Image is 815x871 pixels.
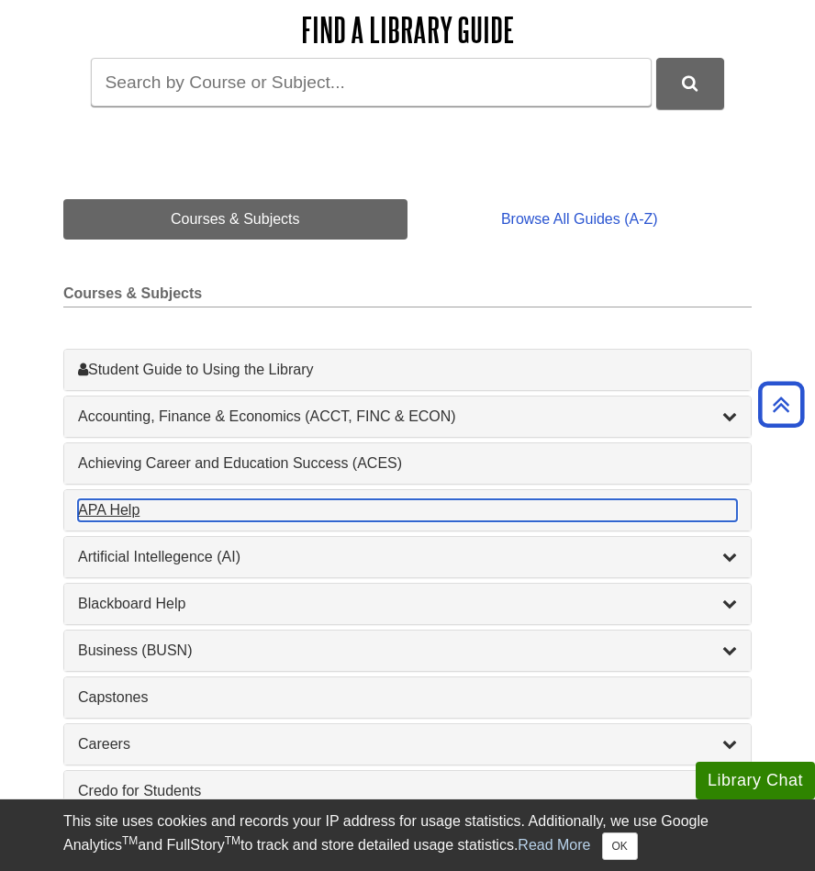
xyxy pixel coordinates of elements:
button: Library Chat [696,762,815,799]
a: Student Guide to Using the Library [78,359,737,381]
div: This site uses cookies and records your IP address for usage statistics. Additionally, we use Goo... [63,810,752,860]
a: Careers [78,733,737,755]
a: Business (BUSN) [78,640,737,662]
a: Browse All Guides (A-Z) [407,199,752,240]
i: Search Library Guides [682,75,698,92]
a: APA Help [78,499,737,521]
a: Courses & Subjects [63,199,407,240]
a: Capstones [78,687,737,709]
button: Close [602,832,638,860]
a: Blackboard Help [78,593,737,615]
h2: Find a Library Guide [63,11,752,49]
sup: TM [225,834,240,847]
h2: Courses & Subjects [63,285,752,307]
sup: TM [122,834,138,847]
a: Achieving Career and Education Success (ACES) [78,452,737,475]
a: Back to Top [752,392,810,417]
a: Read More [518,837,590,853]
button: DU Library Guides Search [656,58,724,108]
input: Search by Course or Subject... [91,58,652,106]
a: Accounting, Finance & Economics (ACCT, FINC & ECON) [78,406,737,428]
a: Credo for Students [78,780,737,802]
a: Artificial Intellegence (AI) [78,546,737,568]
